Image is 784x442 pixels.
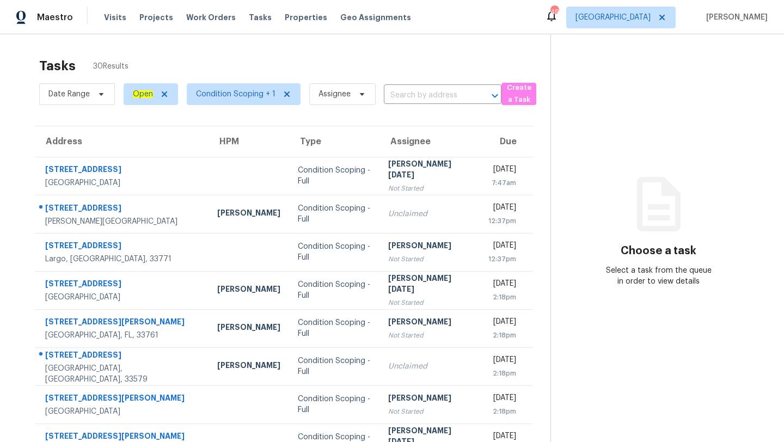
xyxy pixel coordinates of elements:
div: [DATE] [488,354,516,368]
span: Tasks [249,14,272,21]
div: Condition Scoping - Full [298,355,371,377]
div: [DATE] [488,202,516,216]
div: Not Started [388,254,471,265]
th: Type [289,126,379,157]
div: Condition Scoping - Full [298,241,371,263]
button: Open [487,88,503,103]
div: [PERSON_NAME] [217,322,280,335]
div: Unclaimed [388,361,471,372]
span: Condition Scoping + 1 [196,89,275,100]
div: [GEOGRAPHIC_DATA], [GEOGRAPHIC_DATA], 33579 [45,363,200,385]
div: Not Started [388,330,471,341]
div: 12:37pm [488,216,516,226]
div: Condition Scoping - Full [298,317,371,339]
div: Unclaimed [388,208,471,219]
div: 2:18pm [488,330,516,341]
div: 2:18pm [488,368,516,379]
span: Date Range [48,89,90,100]
div: Not Started [388,297,471,308]
div: 49 [550,7,558,17]
div: [STREET_ADDRESS] [45,349,200,363]
div: [STREET_ADDRESS][PERSON_NAME] [45,392,200,406]
div: 7:47am [488,177,516,188]
div: 2:18pm [488,406,516,417]
span: Properties [285,12,327,23]
div: Condition Scoping - Full [298,203,371,225]
div: [PERSON_NAME][DATE] [388,158,471,183]
div: [PERSON_NAME] [388,392,471,406]
div: [GEOGRAPHIC_DATA] [45,406,200,417]
div: [PERSON_NAME] [217,360,280,373]
div: [DATE] [488,164,516,177]
span: 30 Results [93,61,128,72]
div: [PERSON_NAME] [388,240,471,254]
div: Select a task from the queue in order to view details [605,265,713,287]
div: [DATE] [488,278,516,292]
div: Not Started [388,183,471,194]
th: Assignee [379,126,480,157]
div: Condition Scoping - Full [298,279,371,301]
div: [GEOGRAPHIC_DATA] [45,177,200,188]
div: [DATE] [488,240,516,254]
div: [DATE] [488,392,516,406]
div: [STREET_ADDRESS] [45,278,200,292]
div: [PERSON_NAME] [388,316,471,330]
div: Largo, [GEOGRAPHIC_DATA], 33771 [45,254,200,265]
span: Work Orders [186,12,236,23]
span: [GEOGRAPHIC_DATA] [575,12,651,23]
div: 12:37pm [488,254,516,265]
div: [PERSON_NAME] [217,284,280,297]
span: Visits [104,12,126,23]
div: [PERSON_NAME][GEOGRAPHIC_DATA] [45,216,200,227]
span: Maestro [37,12,73,23]
h2: Tasks [39,60,76,71]
div: [PERSON_NAME][DATE] [388,273,471,297]
div: [DATE] [488,316,516,330]
ah_el_jm_1744035306855: Open [133,90,153,98]
th: Address [35,126,209,157]
div: [STREET_ADDRESS][PERSON_NAME] [45,316,200,330]
button: Create a Task [501,83,536,105]
div: [GEOGRAPHIC_DATA] [45,292,200,303]
div: Not Started [388,406,471,417]
span: [PERSON_NAME] [702,12,768,23]
span: Create a Task [507,82,531,107]
input: Search by address [384,87,471,104]
h3: Choose a task [621,245,696,256]
span: Projects [139,12,173,23]
th: HPM [209,126,289,157]
span: Assignee [318,89,351,100]
div: [STREET_ADDRESS] [45,164,200,177]
div: [GEOGRAPHIC_DATA], FL, 33761 [45,330,200,341]
div: Condition Scoping - Full [298,394,371,415]
div: [STREET_ADDRESS] [45,240,200,254]
div: [PERSON_NAME] [217,207,280,221]
div: 2:18pm [488,292,516,303]
th: Due [480,126,533,157]
span: Geo Assignments [340,12,411,23]
div: Condition Scoping - Full [298,165,371,187]
div: [STREET_ADDRESS] [45,202,200,216]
